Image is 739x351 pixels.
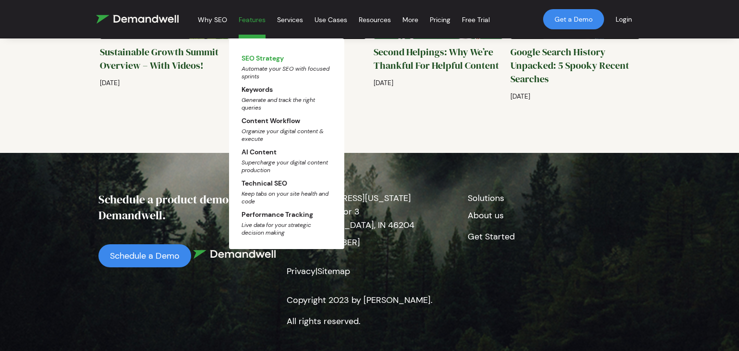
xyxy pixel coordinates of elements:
[543,9,604,29] a: Get a Demo
[242,96,332,112] span: Generate and track the right queries
[277,4,303,36] a: Services
[242,179,332,205] a: Technical SEOKeep tabs on your site health and code
[239,4,266,38] a: Features
[315,4,347,36] a: Use Cases
[193,250,276,259] img: Demandwell Logo
[242,210,332,237] a: Performance TrackingLive data for your strategic decision making
[100,45,229,76] h4: Sustainable Growth Summit Overview – With Videos!
[242,159,332,174] span: Supercharge your digital content production
[468,192,504,204] a: Solutions
[98,244,191,267] a: Schedule a Demo
[468,210,504,221] a: About us
[198,4,227,36] a: Why SEO
[287,265,315,277] a: Privacy
[287,191,452,232] p: [STREET_ADDRESS][US_STATE] Suite 1500, Floor 3 [GEOGRAPHIC_DATA], IN 46204
[359,4,391,36] a: Resources
[287,289,452,311] p: Copyright 2023 by [PERSON_NAME].
[96,15,179,24] img: Demandwell Logo
[100,76,229,89] p: [DATE]
[510,89,640,103] p: [DATE]
[242,127,332,143] span: Organize your digital content & execute
[430,4,450,36] a: Pricing
[402,4,418,36] a: More
[242,65,332,80] span: Automate your SEO with focused sprints
[242,148,332,174] a: AI ContentSupercharge your digital content production
[287,311,452,332] p: All rights reserved.
[468,231,515,242] a: Get Started
[287,253,452,289] p: |
[242,116,332,143] a: Content WorkflowOrganize your digital content & execute
[242,85,332,112] a: KeywordsGenerate and track the right queries
[317,265,350,277] a: Sitemap
[510,45,640,89] h4: Google Search History Unpacked: 5 Spooky Recent Searches
[242,190,332,205] span: Keep tabs on your site health and code
[242,221,332,237] span: Live data for your strategic decision making
[604,3,643,35] a: Login
[374,76,503,89] p: [DATE]
[287,232,452,253] p: [PHONE_NUMBER]
[242,54,332,80] a: SEO StrategyAutomate your SEO with focused sprints
[374,45,503,76] h4: Second Helpings: Why We’re Thankful For Helpful Content
[98,191,279,231] h4: Schedule a product demo with Demandwell.
[462,4,490,36] a: Free Trial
